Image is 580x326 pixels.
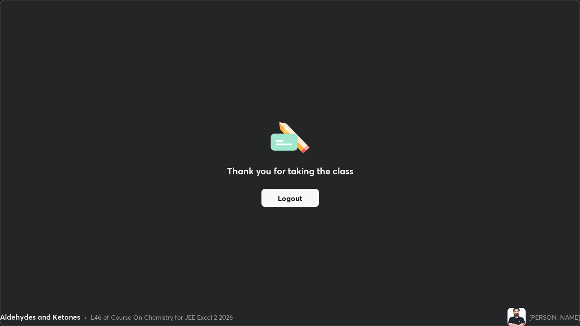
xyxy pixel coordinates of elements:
div: • [84,312,87,322]
div: L46 of Course On Chemistry for JEE Excel 2 2026 [91,312,233,322]
div: [PERSON_NAME] [529,312,580,322]
h2: Thank you for taking the class [227,164,353,178]
img: offlineFeedback.1438e8b3.svg [271,119,309,153]
button: Logout [261,189,319,207]
img: f16150f93396451290561ee68e23d37e.jpg [507,308,526,326]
